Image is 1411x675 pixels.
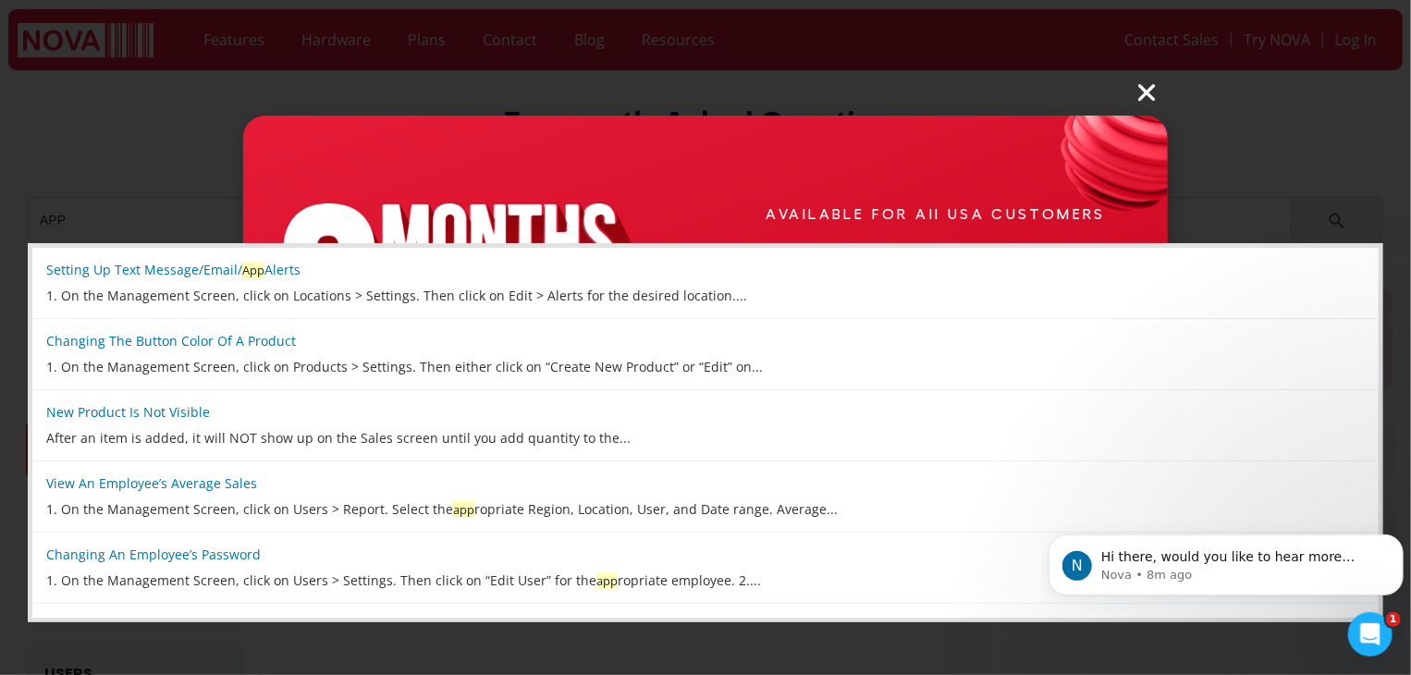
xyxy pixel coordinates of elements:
div: 1. On the Management Screen, click on Users > Report. Select the ropriate Region, Location, User,... [46,501,1365,518]
h2: AVAILABLE FOR All USA CUSTOMERS [766,206,1106,224]
span: App [242,262,264,278]
a: New Product is Not Visible [46,403,210,421]
div: 1. On the Management Screen, click on Locations > Settings. Then click on Edit > Alerts for the d... [46,288,1365,304]
span: 1 [1386,612,1401,627]
span: app [453,501,474,518]
span: app [596,572,618,589]
a: Close [1135,80,1168,104]
a: View an Employee’s Average Sales [46,474,257,492]
p: Message from Nova, sent 8m ago [60,71,339,88]
a: Changing an Employee’s Password [46,546,261,563]
a: Changing the Button Color of a Product [46,332,296,350]
span: Hi there, would you like to hear more about our service? Please leave us your contact details and... [60,54,323,142]
a: Setting Up Text Message/Email/AppAlerts [46,261,301,278]
iframe: Intercom live chat [1348,612,1393,657]
div: 1. On the Management Screen, click on Users > Settings. Then click on “Edit User” for the ropriat... [46,572,1365,589]
div: After an item is added, it will NOT show up on the Sales screen until you add quantity to the... [46,430,1365,447]
iframe: Intercom notifications message [1041,496,1411,625]
div: 1. On the Management Screen, click on Products > Settings. Then either click on “Create New Produ... [46,359,1365,375]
